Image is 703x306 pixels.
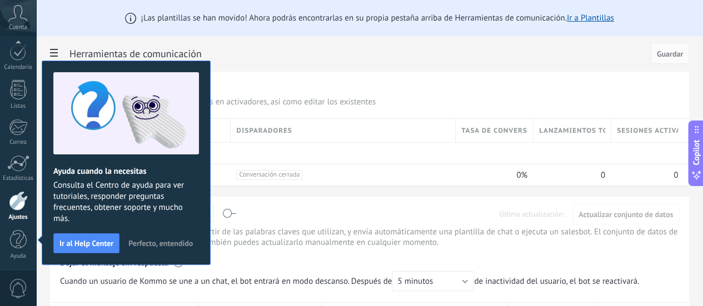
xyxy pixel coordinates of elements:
[539,126,605,136] span: Lanzamientos totales
[2,214,34,221] div: Ajustes
[53,166,199,177] h2: Ayuda cuando la necesitas
[59,239,113,247] span: Ir al Help Center
[456,164,528,185] div: 0%
[2,139,34,146] div: Correo
[392,271,474,291] button: 5 minutos
[60,271,474,291] span: Cuando un usuario de Kommo se une a un chat, el bot entrará en modo descanso. Después de
[397,276,433,287] span: 5 minutos
[60,97,679,107] p: Puede crear bots con anticipación y usarlos en activadores, así como editar los existentes
[60,271,645,291] span: de inactividad del usuario, el bot se reactivará.
[123,235,198,252] button: Perfecto, entendido
[601,170,605,180] span: 0
[128,239,193,247] span: Perfecto, entendido
[691,139,702,165] span: Copilot
[60,250,679,271] div: Dejar el mensaje sin respuesta
[236,170,302,180] span: Conversación cerrada
[461,126,527,136] span: Tasa de conversión
[236,126,292,136] span: Disparadores
[534,164,606,185] div: 0
[516,170,527,180] span: 0%
[657,50,683,58] span: Guardar
[674,170,678,180] span: 0
[141,13,614,23] span: ¡Las plantillas se han movido! Ahora podrás encontrarlas en su propia pestaña arriba de Herramien...
[9,24,27,31] span: Cuenta
[611,164,678,185] div: 0
[651,43,689,64] button: Guardar
[617,126,678,136] span: Sesiones activas
[2,64,34,71] div: Calendario
[60,227,679,248] p: Detecta las intenciones de un cliente a partir de las palabras claves que utilizan, y envía autom...
[53,233,119,253] button: Ir al Help Center
[69,43,647,65] h2: Herramientas de comunicación
[2,103,34,110] div: Listas
[2,175,34,182] div: Estadísticas
[53,180,199,224] span: Consulta el Centro de ayuda para ver tutoriales, responder preguntas frecuentes, obtener soporte ...
[567,13,614,23] a: Ir a Plantillas
[2,253,34,260] div: Ayuda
